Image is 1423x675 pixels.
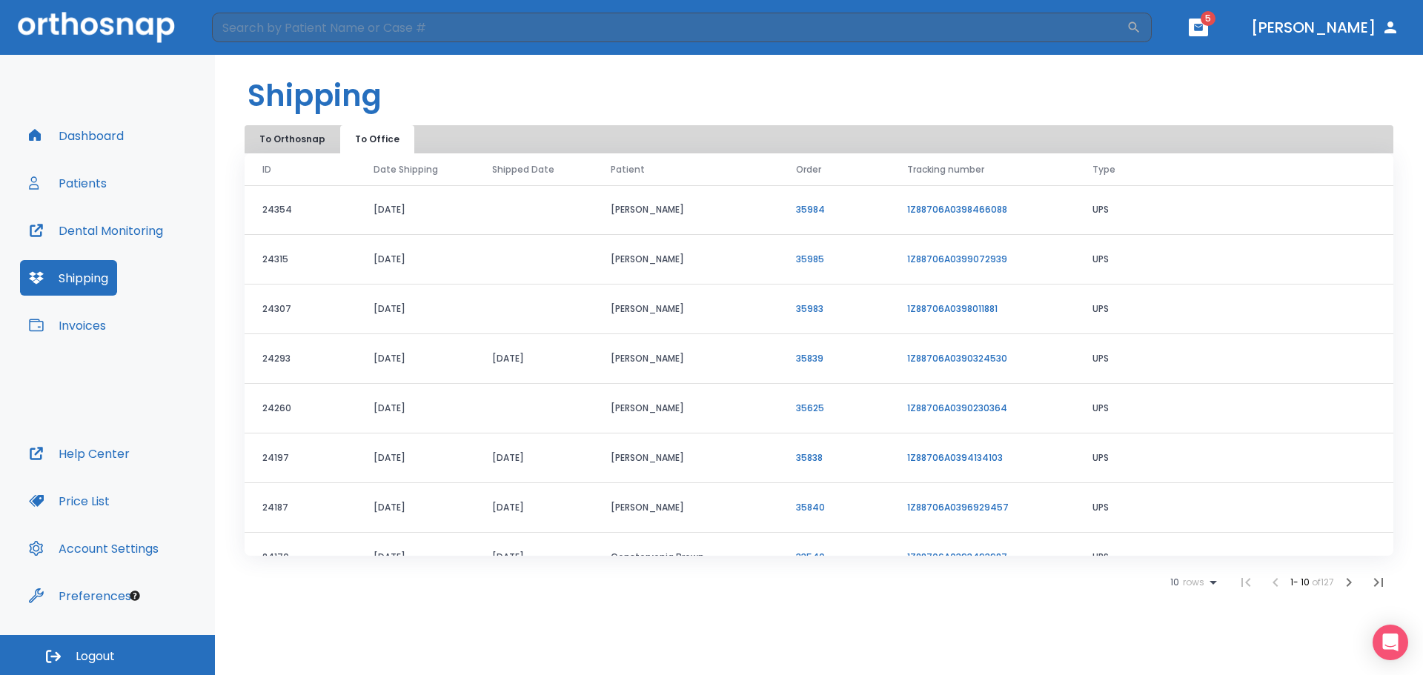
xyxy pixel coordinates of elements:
[76,648,115,665] span: Logout
[245,483,356,533] td: 24187
[796,402,824,414] a: 35625
[245,285,356,334] td: 24307
[20,578,140,614] button: Preferences
[356,384,474,433] td: [DATE]
[356,483,474,533] td: [DATE]
[128,589,142,602] div: Tooltip anchor
[245,384,356,433] td: 24260
[20,483,119,519] button: Price List
[1170,577,1179,588] span: 10
[474,334,593,384] td: [DATE]
[1075,483,1393,533] td: UPS
[1075,235,1393,285] td: UPS
[593,533,778,582] td: Constervenia Brown
[593,285,778,334] td: [PERSON_NAME]
[1201,11,1215,26] span: 5
[1373,625,1408,660] div: Open Intercom Messenger
[20,118,133,153] button: Dashboard
[796,352,823,365] a: 35839
[593,235,778,285] td: [PERSON_NAME]
[1092,163,1115,176] span: Type
[245,235,356,285] td: 24315
[1075,533,1393,582] td: UPS
[1245,14,1405,41] button: [PERSON_NAME]
[248,73,382,118] h1: Shipping
[248,125,337,153] button: To Orthosnap
[796,501,825,513] a: 35840
[20,260,117,296] button: Shipping
[356,334,474,384] td: [DATE]
[356,533,474,582] td: [DATE]
[907,551,1007,563] a: 1Z88706A0393493987
[796,253,824,265] a: 35985
[374,163,438,176] span: Date Shipping
[593,483,778,533] td: [PERSON_NAME]
[474,483,593,533] td: [DATE]
[245,334,356,384] td: 24293
[20,165,116,201] button: Patients
[356,235,474,285] td: [DATE]
[356,433,474,483] td: [DATE]
[1075,433,1393,483] td: UPS
[262,163,271,176] span: ID
[907,203,1007,216] a: 1Z88706A0398466088
[1290,576,1312,588] span: 1 - 10
[20,307,115,343] button: Invoices
[474,533,593,582] td: [DATE]
[248,125,417,153] div: tabs
[796,451,823,464] a: 35838
[492,163,554,176] span: Shipped Date
[907,253,1007,265] a: 1Z88706A0399072939
[796,163,821,176] span: Order
[1312,576,1334,588] span: of 127
[611,163,645,176] span: Patient
[1075,384,1393,433] td: UPS
[356,185,474,235] td: [DATE]
[593,334,778,384] td: [PERSON_NAME]
[796,302,823,315] a: 35983
[245,185,356,235] td: 24354
[1075,285,1393,334] td: UPS
[907,402,1007,414] a: 1Z88706A0390230364
[212,13,1127,42] input: Search by Patient Name or Case #
[20,213,172,248] button: Dental Monitoring
[474,433,593,483] td: [DATE]
[340,125,414,153] button: To Office
[245,533,356,582] td: 24170
[907,352,1007,365] a: 1Z88706A0390324530
[18,12,175,42] img: Orthosnap
[1075,334,1393,384] td: UPS
[356,285,474,334] td: [DATE]
[907,501,1009,513] a: 1Z88706A0396929457
[907,451,1003,464] a: 1Z88706A0394134103
[593,384,778,433] td: [PERSON_NAME]
[20,436,139,471] button: Help Center
[796,551,825,563] a: 33540
[907,302,998,315] a: 1Z88706A0398011881
[1075,185,1393,235] td: UPS
[20,531,167,566] button: Account Settings
[245,433,356,483] td: 24197
[907,163,984,176] span: Tracking number
[593,185,778,235] td: [PERSON_NAME]
[1179,577,1204,588] span: rows
[796,203,825,216] a: 35984
[593,433,778,483] td: [PERSON_NAME]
